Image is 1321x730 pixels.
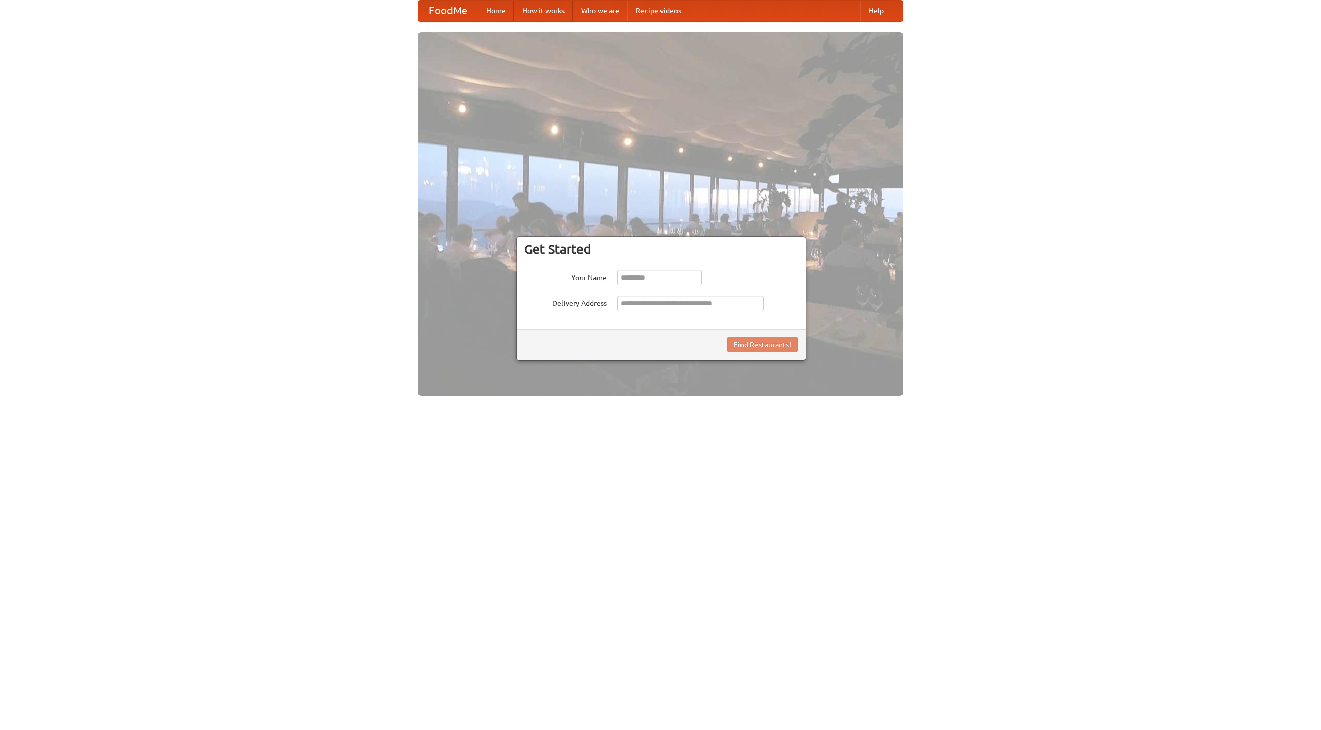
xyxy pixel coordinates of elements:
a: How it works [514,1,573,21]
a: Who we are [573,1,627,21]
a: FoodMe [418,1,478,21]
a: Help [860,1,892,21]
button: Find Restaurants! [727,337,798,352]
label: Delivery Address [524,296,607,309]
a: Home [478,1,514,21]
label: Your Name [524,270,607,283]
h3: Get Started [524,241,798,257]
a: Recipe videos [627,1,689,21]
